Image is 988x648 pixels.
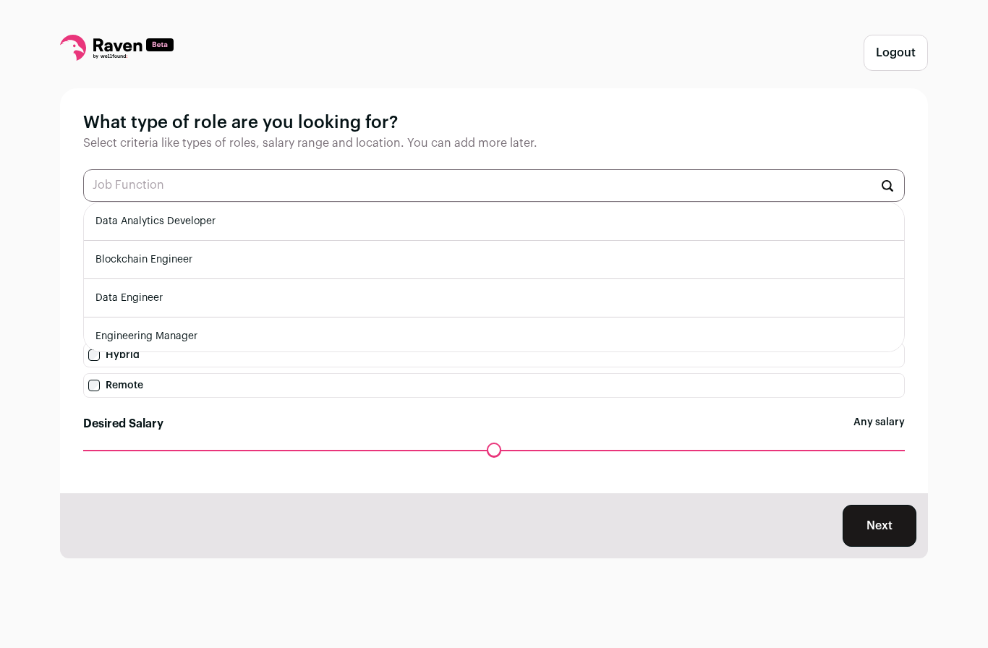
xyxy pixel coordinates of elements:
[83,343,905,367] label: Hybrid
[88,349,100,361] input: Hybrid
[83,135,905,152] p: Select criteria like types of roles, salary range and location. You can add more later.
[83,111,905,135] h1: What type of role are you looking for?
[84,317,904,356] li: Engineering Manager
[84,202,904,241] li: Data Analytics Developer
[84,241,904,279] li: Blockchain Engineer
[88,380,100,391] input: Remote
[83,373,905,398] label: Remote
[83,415,163,432] label: Desired Salary
[843,505,916,547] button: Next
[84,279,904,317] li: Data Engineer
[83,169,905,202] input: Job Function
[853,415,905,450] span: Any salary
[864,35,928,71] button: Logout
